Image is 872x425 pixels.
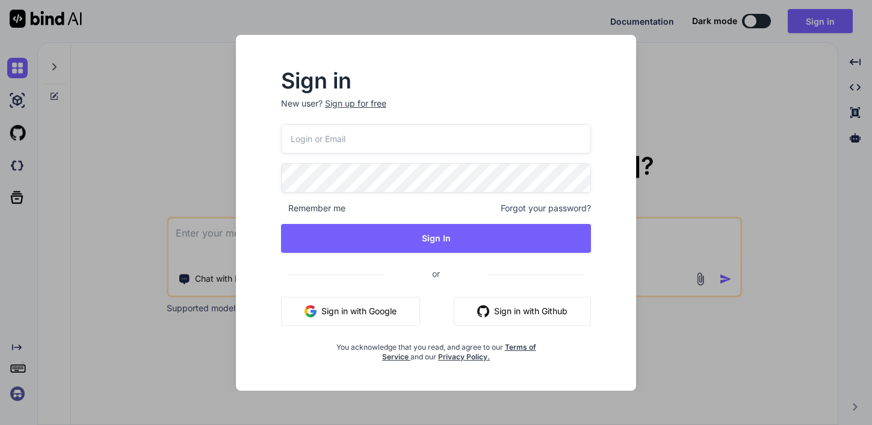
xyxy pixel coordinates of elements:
[501,202,591,214] span: Forgot your password?
[305,305,317,317] img: google
[477,305,489,317] img: github
[281,98,592,124] p: New user?
[382,343,536,361] a: Terms of Service
[281,297,420,326] button: Sign in with Google
[333,335,540,362] div: You acknowledge that you read, and agree to our and our
[325,98,386,110] div: Sign up for free
[454,297,591,326] button: Sign in with Github
[281,71,592,90] h2: Sign in
[281,202,345,214] span: Remember me
[281,124,592,154] input: Login or Email
[438,352,490,361] a: Privacy Policy.
[281,224,592,253] button: Sign In
[384,259,488,288] span: or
